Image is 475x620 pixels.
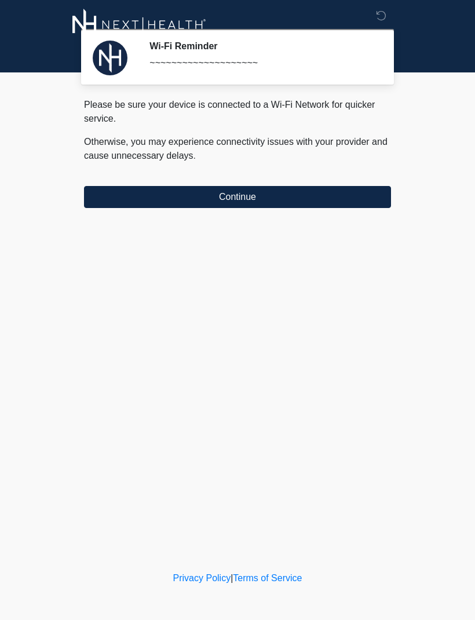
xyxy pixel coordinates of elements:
[84,98,391,126] p: Please be sure your device is connected to a Wi-Fi Network for quicker service.
[149,56,374,70] div: ~~~~~~~~~~~~~~~~~~~~
[233,573,302,583] a: Terms of Service
[93,41,127,75] img: Agent Avatar
[193,151,196,161] span: .
[173,573,231,583] a: Privacy Policy
[72,9,206,41] img: Next-Health Logo
[231,573,233,583] a: |
[84,186,391,208] button: Continue
[84,135,391,163] p: Otherwise, you may experience connectivity issues with your provider and cause unnecessary delays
